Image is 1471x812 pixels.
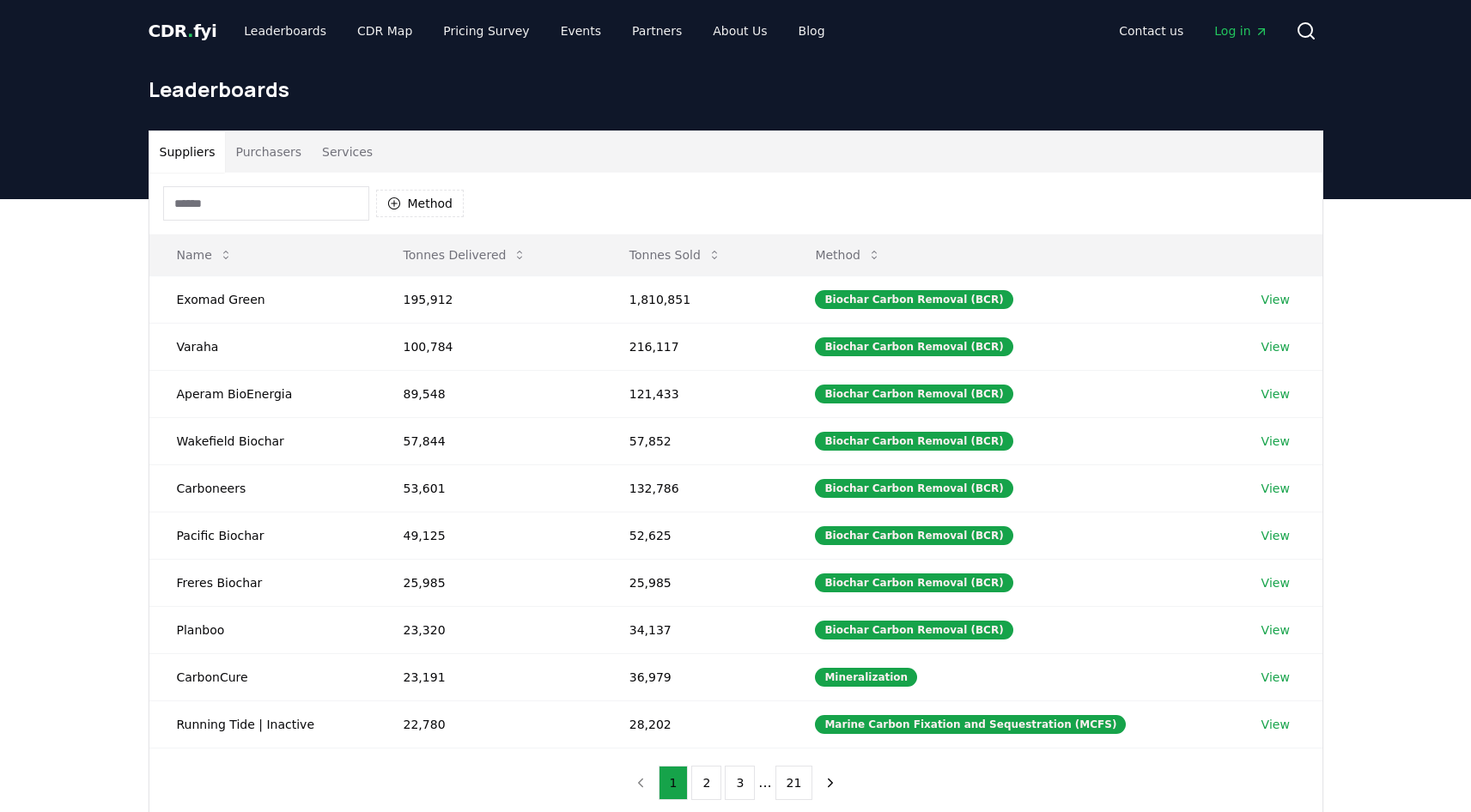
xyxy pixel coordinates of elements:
button: Tonnes Delivered [390,238,541,272]
td: 57,844 [376,417,602,464]
td: Aperam BioEnergia [149,370,376,417]
div: Mineralization [815,668,917,687]
button: Name [163,238,246,272]
td: 121,433 [602,370,788,417]
button: Purchasers [225,131,312,173]
a: View [1261,621,1290,639]
a: CDR Map [343,15,426,46]
button: 2 [691,766,721,800]
td: 23,320 [376,606,602,653]
a: Contact us [1105,15,1197,46]
a: Blog [785,15,839,46]
span: CDR fyi [149,21,217,41]
td: 1,810,851 [602,276,788,323]
button: 3 [725,766,755,800]
td: CarbonCure [149,653,376,700]
td: Planboo [149,606,376,653]
h1: Leaderboards [149,76,1323,103]
a: View [1261,716,1290,733]
div: Biochar Carbon Removal (BCR) [815,432,1012,451]
td: Wakefield Biochar [149,417,376,464]
a: Pricing Survey [429,15,543,46]
a: View [1261,291,1290,308]
a: View [1261,480,1290,497]
button: Method [376,190,465,217]
a: View [1261,338,1290,355]
div: Biochar Carbon Removal (BCR) [815,337,1012,356]
a: Events [547,15,615,46]
div: Biochar Carbon Removal (BCR) [815,290,1012,309]
td: Carboneers [149,464,376,512]
td: 132,786 [602,464,788,512]
button: 21 [775,766,813,800]
button: Tonnes Sold [616,238,735,272]
td: 25,985 [602,559,788,606]
a: Partners [618,15,696,46]
td: 23,191 [376,653,602,700]
a: CDR.fyi [149,19,217,43]
button: Method [801,238,895,272]
td: 28,202 [602,700,788,748]
div: Biochar Carbon Removal (BCR) [815,479,1012,498]
li: ... [758,773,771,793]
div: Biochar Carbon Removal (BCR) [815,526,1012,545]
td: 36,979 [602,653,788,700]
a: View [1261,669,1290,686]
td: 49,125 [376,512,602,559]
td: 34,137 [602,606,788,653]
td: Pacific Biochar [149,512,376,559]
div: Biochar Carbon Removal (BCR) [815,621,1012,639]
td: 25,985 [376,559,602,606]
td: 89,548 [376,370,602,417]
a: About Us [699,15,781,46]
td: 52,625 [602,512,788,559]
a: Log in [1201,15,1281,46]
td: 57,852 [602,417,788,464]
button: next page [816,766,845,800]
a: View [1261,527,1290,544]
button: 1 [659,766,689,800]
a: View [1261,385,1290,403]
span: . [187,21,193,41]
td: 53,601 [376,464,602,512]
a: View [1261,433,1290,450]
a: View [1261,574,1290,591]
td: Varaha [149,323,376,370]
nav: Main [1105,15,1281,46]
div: Biochar Carbon Removal (BCR) [815,385,1012,403]
td: 100,784 [376,323,602,370]
span: Log in [1214,22,1267,39]
nav: Main [230,15,838,46]
button: Services [312,131,383,173]
button: Suppliers [149,131,226,173]
a: Leaderboards [230,15,340,46]
td: 216,117 [602,323,788,370]
td: Running Tide | Inactive [149,700,376,748]
div: Marine Carbon Fixation and Sequestration (MCFS) [815,715,1126,734]
td: Exomad Green [149,276,376,323]
td: 195,912 [376,276,602,323]
td: Freres Biochar [149,559,376,606]
div: Biochar Carbon Removal (BCR) [815,573,1012,592]
td: 22,780 [376,700,602,748]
